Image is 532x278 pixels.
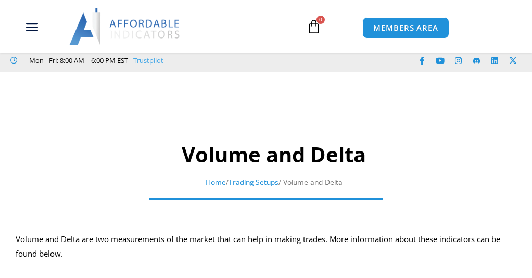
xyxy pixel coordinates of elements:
[133,54,163,67] a: Trustpilot
[229,177,278,187] a: Trading Setups
[206,177,226,187] a: Home
[16,140,532,169] h1: Volume and Delta
[362,17,449,39] a: MEMBERS AREA
[291,11,337,42] a: 0
[6,17,58,36] div: Menu Toggle
[316,16,325,24] span: 0
[373,24,438,32] span: MEMBERS AREA
[16,232,516,261] p: Volume and Delta are two measurements of the market that can help in making trades. More informat...
[69,8,181,45] img: LogoAI
[16,175,532,189] nav: Breadcrumb
[27,54,128,67] span: Mon - Fri: 8:00 AM – 6:00 PM EST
